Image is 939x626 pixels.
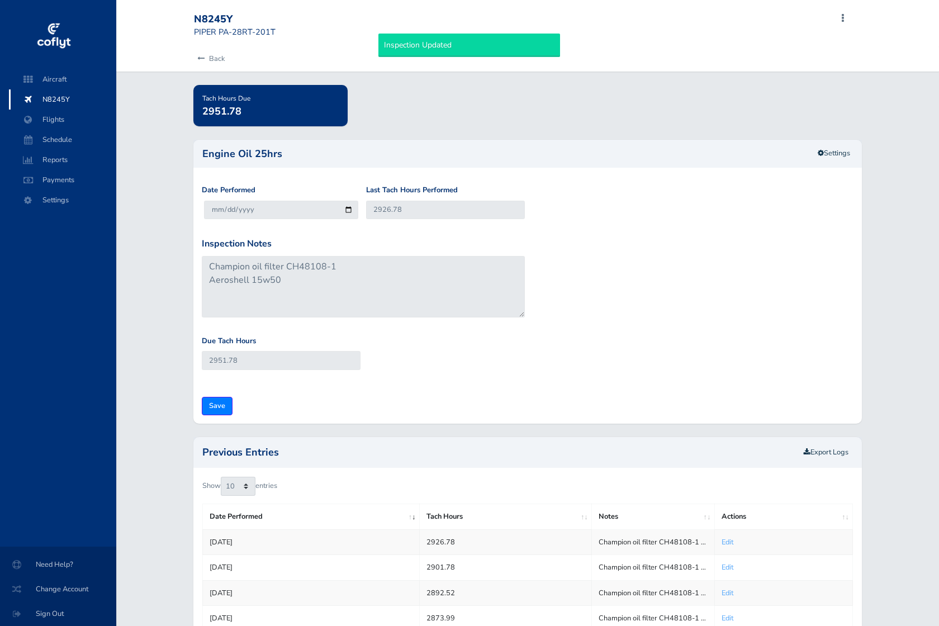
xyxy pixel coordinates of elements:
input: Save [202,397,233,415]
td: 2926.78 [419,529,591,554]
select: Showentries [221,477,255,496]
td: [DATE] [202,529,419,554]
td: Champion oil filter CH48108-1 Aeroshell 100 [592,580,715,605]
span: Change Account [13,579,103,599]
th: Notes: activate to sort column ascending [592,504,715,529]
label: Last Tach Hours Performed [366,184,458,196]
th: Actions: activate to sort column ascending [714,504,853,529]
span: Aircraft [20,69,105,89]
td: 2901.78 [419,555,591,580]
img: coflyt logo [35,20,72,53]
a: Back [194,46,225,71]
div: Inspection Updated [378,34,560,57]
label: Show entries [202,477,277,496]
span: Payments [20,170,105,190]
span: Flights [20,110,105,130]
h2: Engine Oil 25hrs [202,149,853,159]
a: Export Logs [804,447,848,457]
a: Edit [722,588,733,598]
h2: Previous Entries [202,447,800,457]
label: Inspection Notes [202,237,272,252]
span: Need Help? [13,554,103,575]
span: Settings [20,190,105,210]
textarea: Champion oil filter CH48108-1 Aeroshell 15w50 [202,256,525,317]
label: Date Performed [202,184,255,196]
td: [DATE] [202,580,419,605]
th: Date Performed: activate to sort column ascending [202,504,419,529]
span: Reports [20,150,105,170]
small: PIPER PA-28RT-201T [194,26,276,37]
th: Tach Hours: activate to sort column ascending [419,504,591,529]
span: N8245Y [20,89,105,110]
div: N8245Y [194,13,276,26]
span: Tach Hours Due [202,94,250,103]
a: Settings [810,144,857,163]
a: Edit [722,613,733,623]
td: Champion oil filter CH48108-1 Aeroshell 15w50 [592,555,715,580]
span: Schedule [20,130,105,150]
a: Edit [722,537,733,547]
td: 2892.52 [419,580,591,605]
td: Champion oil filter CH48108-1 Aeroshell 15w50 [592,529,715,554]
a: Edit [722,562,733,572]
span: Sign Out [13,604,103,624]
span: 2951.78 [202,105,241,118]
td: [DATE] [202,555,419,580]
label: Due Tach Hours [202,335,256,347]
